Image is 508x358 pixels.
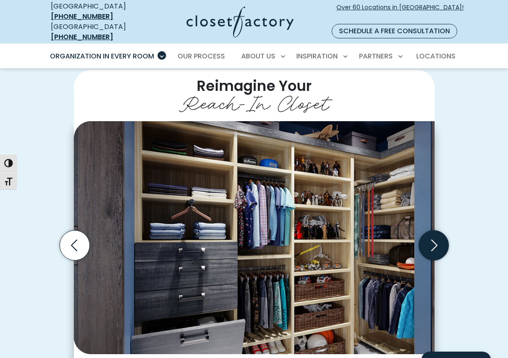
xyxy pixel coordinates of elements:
[197,76,312,96] span: Reimagine Your
[51,32,113,42] a: [PHONE_NUMBER]
[178,51,225,61] span: Our Process
[415,227,452,264] button: Next slide
[332,24,457,38] a: Schedule a Free Consultation
[359,51,393,61] span: Partners
[51,1,144,22] div: [GEOGRAPHIC_DATA]
[51,22,144,42] div: [GEOGRAPHIC_DATA]
[56,227,93,264] button: Previous slide
[336,3,464,21] span: Over 60 Locations in [GEOGRAPHIC_DATA]!
[74,121,505,354] img: Children's clothing in reach-in closet featuring pull-out tie rack, dual level hanging rods, uppe...
[187,6,294,38] img: Closet Factory Logo
[241,51,275,61] span: About Us
[296,51,338,61] span: Inspiration
[44,44,464,68] nav: Primary Menu
[51,12,113,21] a: [PHONE_NUMBER]
[179,86,329,116] span: Reach-In Closet
[50,51,154,61] span: Organization in Every Room
[416,51,455,61] span: Locations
